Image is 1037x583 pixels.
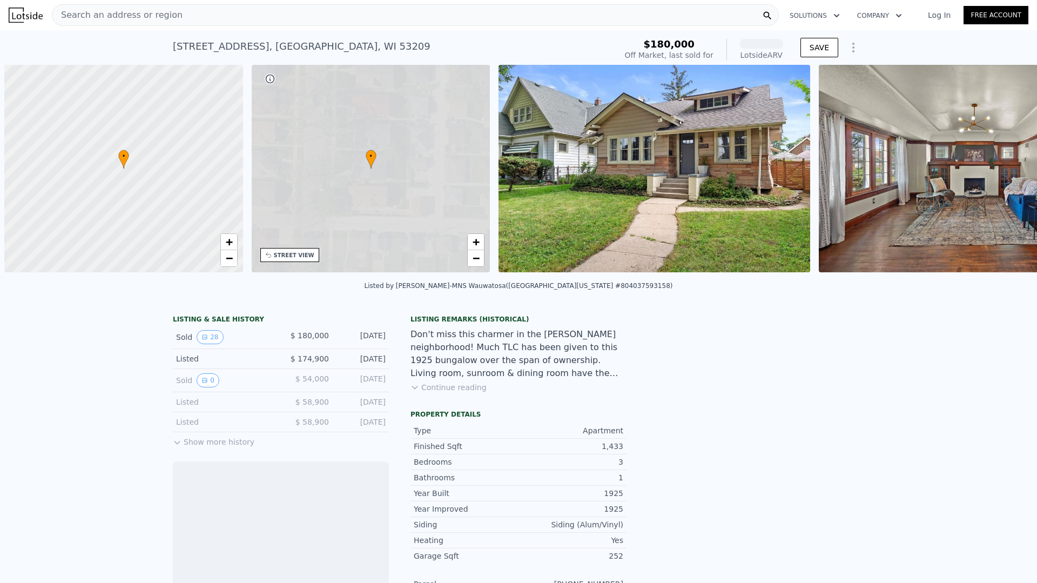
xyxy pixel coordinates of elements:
[800,38,838,57] button: SAVE
[274,251,314,259] div: STREET VIEW
[176,397,272,407] div: Listed
[518,457,623,467] div: 3
[518,488,623,499] div: 1925
[221,234,237,250] a: Zoom in
[225,251,232,265] span: −
[173,39,430,54] div: [STREET_ADDRESS] , [GEOGRAPHIC_DATA] , WI 53209
[518,472,623,483] div: 1
[964,6,1028,24] a: Free Account
[518,551,623,561] div: 252
[176,417,272,427] div: Listed
[338,330,386,344] div: [DATE]
[643,38,695,50] span: $180,000
[473,251,480,265] span: −
[410,382,487,393] button: Continue reading
[9,8,43,23] img: Lotside
[173,315,389,326] div: LISTING & SALE HISTORY
[295,398,329,406] span: $ 58,900
[518,425,623,436] div: Apartment
[338,417,386,427] div: [DATE]
[295,374,329,383] span: $ 54,000
[225,235,232,249] span: +
[414,488,518,499] div: Year Built
[499,65,810,272] img: Sale: 167239393 Parcel: 101451713
[740,50,783,61] div: Lotside ARV
[468,234,484,250] a: Zoom in
[414,441,518,452] div: Finished Sqft
[414,535,518,546] div: Heating
[197,373,219,387] button: View historical data
[410,328,627,380] div: Don't miss this charmer in the [PERSON_NAME] neighborhood! Much TLC has been given to this 1925 b...
[414,472,518,483] div: Bathrooms
[414,504,518,514] div: Year Improved
[197,330,223,344] button: View historical data
[52,9,183,22] span: Search an address or region
[176,330,272,344] div: Sold
[118,151,129,161] span: •
[468,250,484,266] a: Zoom out
[338,373,386,387] div: [DATE]
[414,457,518,467] div: Bedrooms
[173,432,254,447] button: Show more history
[221,250,237,266] a: Zoom out
[410,315,627,324] div: Listing Remarks (Historical)
[414,551,518,561] div: Garage Sqft
[338,353,386,364] div: [DATE]
[843,37,864,58] button: Show Options
[295,418,329,426] span: $ 58,900
[625,50,713,61] div: Off Market, last sold for
[414,519,518,530] div: Siding
[518,519,623,530] div: Siding (Alum/Vinyl)
[118,150,129,169] div: •
[176,373,272,387] div: Sold
[366,151,376,161] span: •
[410,410,627,419] div: Property details
[518,504,623,514] div: 1925
[365,282,673,290] div: Listed by [PERSON_NAME]-MNS Wauwatosa ([GEOGRAPHIC_DATA][US_STATE] #804037593158)
[473,235,480,249] span: +
[518,535,623,546] div: Yes
[518,441,623,452] div: 1,433
[338,397,386,407] div: [DATE]
[366,150,376,169] div: •
[414,425,518,436] div: Type
[915,10,964,21] a: Log In
[291,354,329,363] span: $ 174,900
[849,6,911,25] button: Company
[291,331,329,340] span: $ 180,000
[781,6,849,25] button: Solutions
[176,353,272,364] div: Listed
